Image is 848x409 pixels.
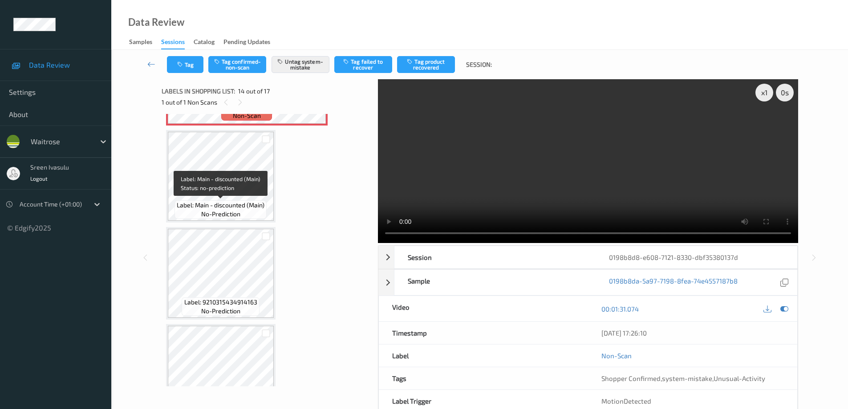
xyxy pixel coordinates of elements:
button: Tag product recovered [397,56,455,73]
div: 0198b8d8-e608-7121-8330-dbf35380137d [596,246,797,268]
span: Shopper Confirmed [601,374,661,382]
span: system-mistake [662,374,712,382]
div: Sample [394,270,596,295]
a: Pending Updates [223,36,279,49]
a: Sessions [161,36,194,49]
span: no-prediction [201,210,240,219]
div: Label [379,344,588,367]
span: Label: 9210315434914163 [184,298,257,307]
a: 0198b8da-5a97-7198-8fea-74e4557187b8 [609,276,738,288]
button: Untag system-mistake [272,56,329,73]
a: Samples [129,36,161,49]
a: Non-Scan [601,351,632,360]
div: Sessions [161,37,185,49]
button: Tag failed to recover [334,56,392,73]
span: non-scan [233,111,261,120]
span: , , [601,374,765,382]
div: Catalog [194,37,215,49]
button: Tag confirmed-non-scan [208,56,266,73]
div: Video [379,296,588,321]
a: Catalog [194,36,223,49]
div: Pending Updates [223,37,270,49]
div: Timestamp [379,322,588,344]
div: [DATE] 17:26:10 [601,328,784,337]
a: 00:01:31.074 [601,304,639,313]
div: x 1 [755,84,773,101]
div: Sample0198b8da-5a97-7198-8fea-74e4557187b8 [378,269,798,296]
div: Tags [379,367,588,389]
div: 0 s [776,84,794,101]
div: 1 out of 1 Non Scans [162,97,372,108]
div: Samples [129,37,152,49]
div: Session0198b8d8-e608-7121-8330-dbf35380137d [378,246,798,269]
div: Data Review [128,18,184,27]
span: Unusual-Activity [714,374,765,382]
div: Session [394,246,596,268]
button: Tag [167,56,203,73]
span: Label: Main - discounted (Main) [177,201,264,210]
span: Session: [466,60,492,69]
span: Labels in shopping list: [162,87,235,96]
span: no-prediction [201,307,240,316]
span: 14 out of 17 [238,87,270,96]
